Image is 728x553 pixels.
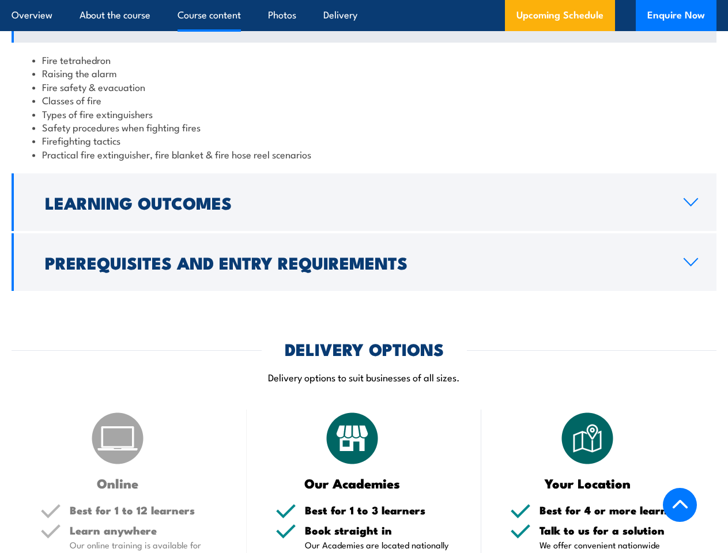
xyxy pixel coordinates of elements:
a: Learning Outcomes [12,173,716,231]
h5: Learn anywhere [70,525,218,536]
h5: Book straight in [305,525,453,536]
li: Practical fire extinguisher, fire blanket & fire hose reel scenarios [32,147,696,161]
h5: Best for 1 to 3 learners [305,505,453,516]
li: Fire tetrahedron [32,53,696,66]
li: Safety procedures when fighting fires [32,120,696,134]
p: Delivery options to suit businesses of all sizes. [12,370,716,384]
li: Classes of fire [32,93,696,107]
h2: Learning Outcomes [45,195,665,210]
h3: Our Academies [276,476,430,490]
a: Prerequisites and Entry Requirements [12,233,716,291]
h2: DELIVERY OPTIONS [285,341,444,356]
h3: Online [40,476,195,490]
li: Types of fire extinguishers [32,107,696,120]
li: Raising the alarm [32,66,696,79]
li: Fire safety & evacuation [32,80,696,93]
h2: Prerequisites and Entry Requirements [45,255,665,270]
li: Firefighting tactics [32,134,696,147]
h5: Best for 4 or more learners [540,505,688,516]
h5: Best for 1 to 12 learners [70,505,218,516]
h3: Your Location [510,476,665,490]
h5: Talk to us for a solution [540,525,688,536]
